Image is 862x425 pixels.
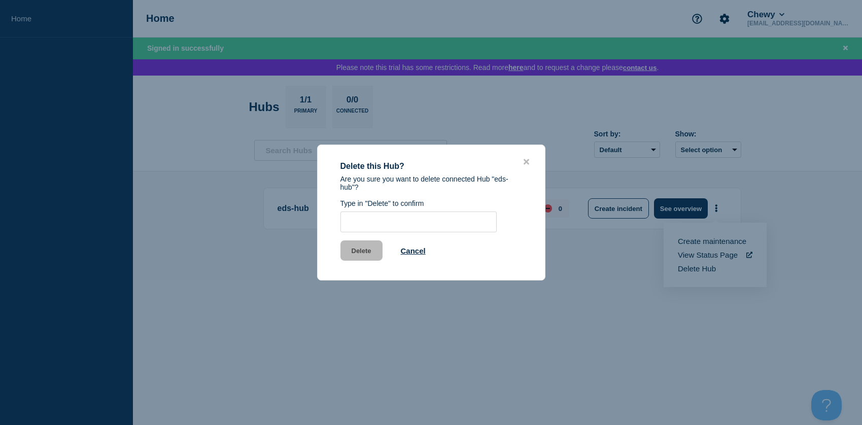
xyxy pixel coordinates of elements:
button: Cancel [401,240,426,261]
p: Delete this Hub? [340,162,522,171]
p: Type in "Delete" to confirm [340,199,522,207]
button: close button [521,157,532,167]
button: Delete [340,240,383,261]
p: Are you sure you want to delete connected Hub "eds-hub"? [340,175,522,191]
